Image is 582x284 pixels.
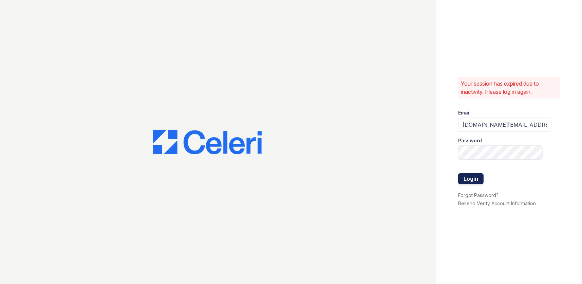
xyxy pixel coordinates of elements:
[458,192,499,198] a: Forgot Password?
[458,173,484,184] button: Login
[458,200,536,206] a: Resend Verify Account Information
[458,109,471,116] label: Email
[461,79,558,96] p: Your session has expired due to inactivity. Please log in again.
[153,130,262,154] img: CE_Logo_Blue-a8612792a0a2168367f1c8372b55b34899dd931a85d93a1a3d3e32e68fde9ad4.png
[458,137,482,144] label: Password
